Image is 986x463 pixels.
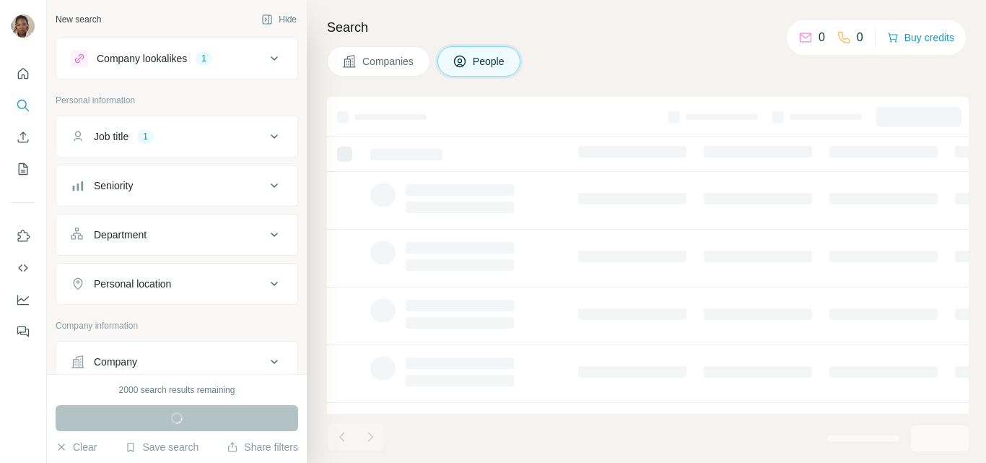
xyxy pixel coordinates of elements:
button: Use Surfe on LinkedIn [12,223,35,249]
button: Hide [251,9,307,30]
button: Job title1 [56,119,297,154]
button: Seniority [56,168,297,203]
p: Personal information [56,94,298,107]
button: Share filters [227,440,298,454]
h4: Search [327,17,969,38]
div: Seniority [94,178,133,193]
button: My lists [12,156,35,182]
button: Feedback [12,319,35,345]
button: Company [56,345,297,379]
div: 1 [196,52,212,65]
button: Search [12,92,35,118]
button: Buy credits [887,27,954,48]
span: People [473,54,506,69]
div: 1 [137,130,154,143]
button: Personal location [56,267,297,301]
span: Companies [362,54,415,69]
div: Job title [94,129,128,144]
img: Avatar [12,14,35,38]
div: Company [94,355,137,369]
button: Dashboard [12,287,35,313]
button: Use Surfe API [12,255,35,281]
div: Department [94,228,147,242]
button: Company lookalikes1 [56,41,297,76]
button: Save search [125,440,198,454]
div: Personal location [94,277,171,291]
p: 0 [819,29,825,46]
p: Company information [56,319,298,332]
button: Enrich CSV [12,124,35,150]
div: 2000 search results remaining [119,384,235,397]
button: Clear [56,440,97,454]
button: Department [56,217,297,252]
div: New search [56,13,101,26]
p: 0 [857,29,863,46]
button: Quick start [12,61,35,87]
div: Company lookalikes [97,51,187,66]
